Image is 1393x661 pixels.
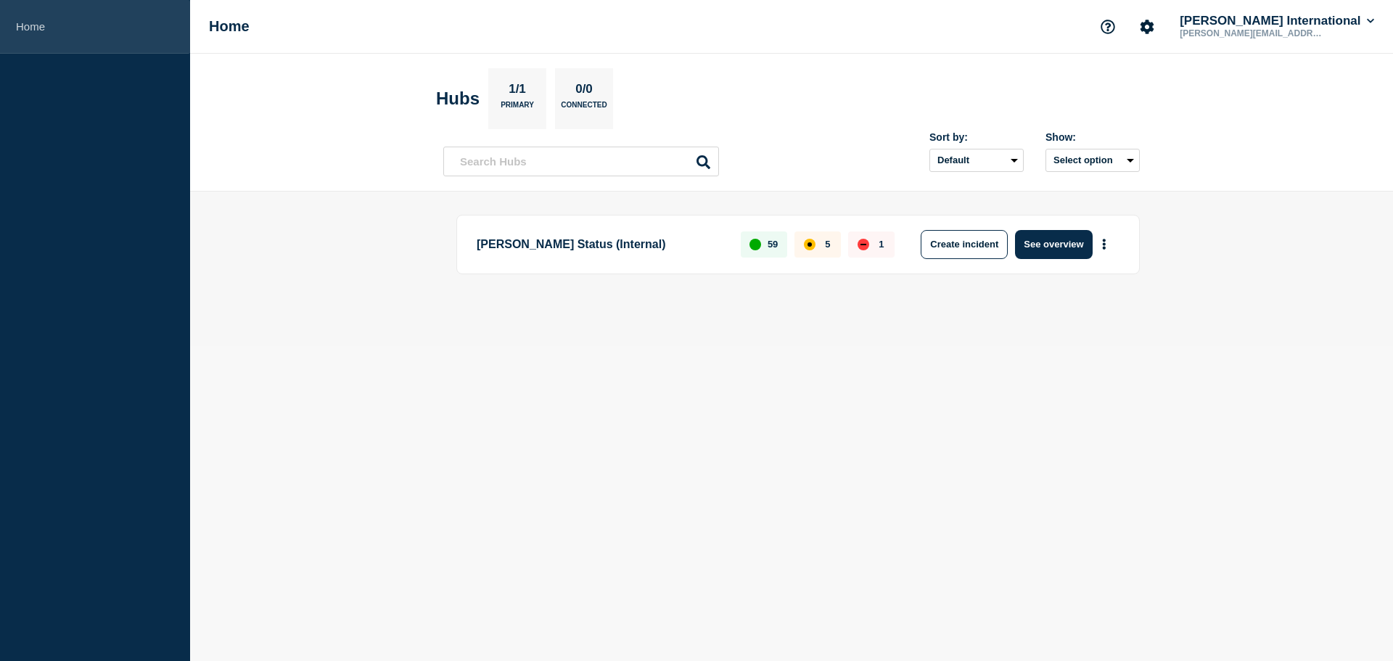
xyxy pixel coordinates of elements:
[1015,230,1092,259] button: See overview
[1095,231,1114,258] button: More actions
[929,131,1024,143] div: Sort by:
[1177,28,1328,38] p: [PERSON_NAME][EMAIL_ADDRESS][PERSON_NAME][DOMAIN_NAME]
[561,101,607,116] p: Connected
[929,149,1024,172] select: Sort by
[1045,131,1140,143] div: Show:
[825,239,830,250] p: 5
[1132,12,1162,42] button: Account settings
[501,101,534,116] p: Primary
[504,82,532,101] p: 1/1
[858,239,869,250] div: down
[443,147,719,176] input: Search Hubs
[749,239,761,250] div: up
[209,18,250,35] h1: Home
[879,239,884,250] p: 1
[570,82,599,101] p: 0/0
[477,230,724,259] p: [PERSON_NAME] Status (Internal)
[1045,149,1140,172] button: Select option
[436,89,480,109] h2: Hubs
[1177,14,1377,28] button: [PERSON_NAME] International
[1093,12,1123,42] button: Support
[921,230,1008,259] button: Create incident
[804,239,815,250] div: affected
[768,239,778,250] p: 59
